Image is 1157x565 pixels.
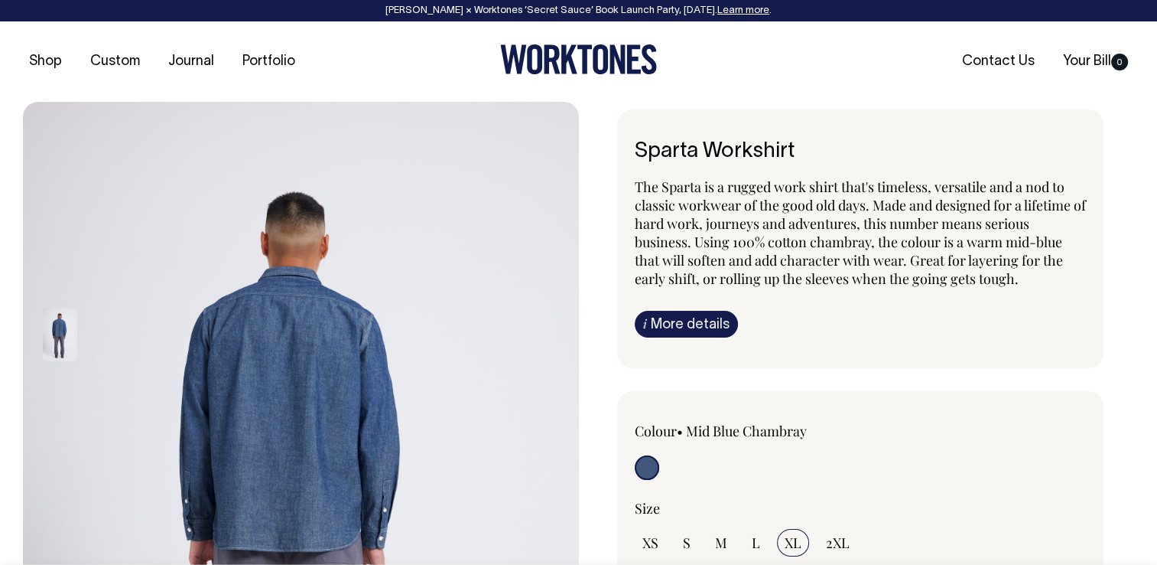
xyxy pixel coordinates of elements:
[675,529,698,557] input: S
[635,529,666,557] input: XS
[777,529,809,557] input: XL
[236,49,301,74] a: Portfolio
[635,178,1086,288] span: The Sparta is a rugged work shirt that's timeless, versatile and a nod to classic workwear of the...
[15,5,1142,16] div: [PERSON_NAME] × Worktones ‘Secret Sauce’ Book Launch Party, [DATE]. .
[956,49,1041,74] a: Contact Us
[677,422,683,440] span: •
[43,308,77,361] img: mid-blue-chambray
[1111,54,1128,70] span: 0
[818,529,857,557] input: 2XL
[642,534,658,552] span: XS
[715,534,727,552] span: M
[717,6,769,15] a: Learn more
[686,422,807,440] label: Mid Blue Chambray
[1057,49,1134,74] a: Your Bill0
[635,140,1087,164] h6: Sparta Workshirt
[744,529,768,557] input: L
[162,49,220,74] a: Journal
[826,534,850,552] span: 2XL
[643,315,647,331] span: i
[707,529,735,557] input: M
[752,534,760,552] span: L
[23,49,68,74] a: Shop
[84,49,146,74] a: Custom
[635,499,1087,518] div: Size
[635,422,815,440] div: Colour
[785,534,801,552] span: XL
[635,311,738,338] a: iMore details
[683,534,691,552] span: S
